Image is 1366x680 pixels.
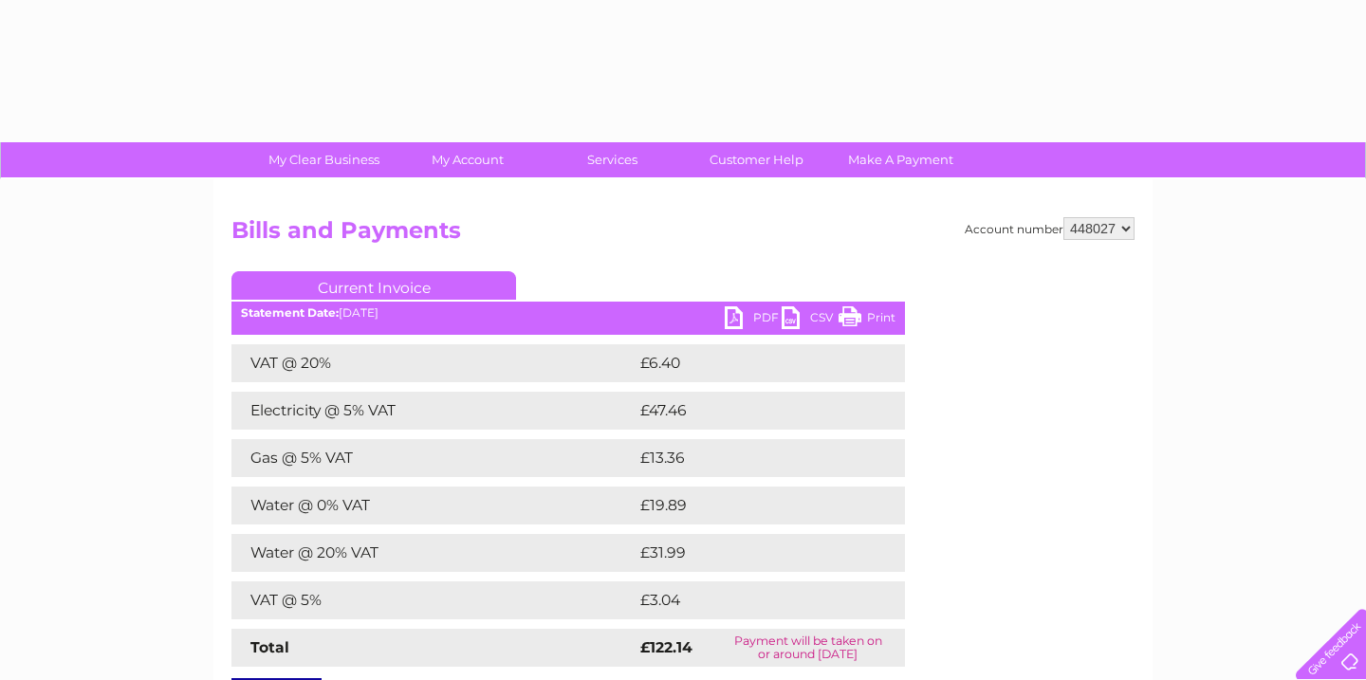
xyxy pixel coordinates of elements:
td: Water @ 20% VAT [231,534,636,572]
a: My Clear Business [246,142,402,177]
a: Customer Help [678,142,835,177]
div: Account number [965,217,1135,240]
td: VAT @ 5% [231,581,636,619]
strong: £122.14 [640,638,692,656]
td: Payment will be taken on or around [DATE] [711,629,905,667]
a: PDF [725,306,782,334]
a: Current Invoice [231,271,516,300]
td: £47.46 [636,392,866,430]
a: My Account [390,142,546,177]
a: Print [839,306,895,334]
td: VAT @ 20% [231,344,636,382]
td: £13.36 [636,439,865,477]
h2: Bills and Payments [231,217,1135,253]
b: Statement Date: [241,305,339,320]
a: Services [534,142,691,177]
td: £19.89 [636,487,866,524]
td: Gas @ 5% VAT [231,439,636,477]
td: Electricity @ 5% VAT [231,392,636,430]
a: Make A Payment [822,142,979,177]
td: Water @ 0% VAT [231,487,636,524]
td: £31.99 [636,534,865,572]
td: £6.40 [636,344,861,382]
td: £3.04 [636,581,861,619]
a: CSV [782,306,839,334]
div: [DATE] [231,306,905,320]
strong: Total [250,638,289,656]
